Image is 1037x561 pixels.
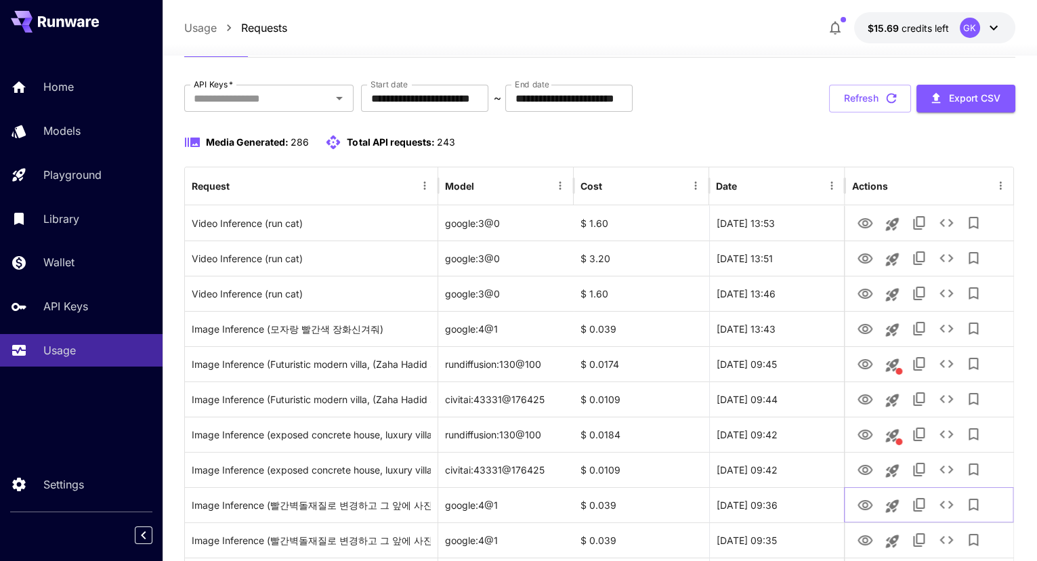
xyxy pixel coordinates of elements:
label: API Keys [194,79,233,90]
div: GK [960,18,980,38]
div: $15.69333 [868,21,949,35]
button: Launch in playground [879,211,906,238]
button: See details [933,350,960,377]
button: Copy TaskUUID [906,245,933,272]
div: rundiffusion:130@100 [438,417,574,452]
button: View [851,209,879,236]
button: Sort [738,176,757,195]
label: End date [515,79,549,90]
button: See details [933,421,960,448]
button: Launch in playground [879,281,906,308]
span: Media Generated: [206,136,289,148]
button: Add to library [960,491,987,518]
div: $ 3.20 [574,241,709,276]
div: $ 0.039 [574,522,709,558]
button: See details [933,315,960,342]
div: Click to copy prompt [192,453,431,487]
p: Usage [184,20,217,36]
button: Copy TaskUUID [906,280,933,307]
button: Launch in playground [879,528,906,555]
button: This request includes a reference image. Clicking this will load all other parameters, but for pr... [879,352,906,379]
button: Add to library [960,456,987,483]
button: Sort [604,176,622,195]
div: $ 0.0174 [574,346,709,381]
div: 채팅 위젯 [969,496,1037,561]
div: 25 Sep, 2025 13:51 [709,241,845,276]
button: Menu [822,176,841,195]
button: See details [933,386,960,413]
button: Add to library [960,421,987,448]
p: Requests [241,20,287,36]
button: Copy TaskUUID [906,209,933,236]
button: Copy TaskUUID [906,315,933,342]
p: ~ [493,90,501,106]
div: Click to copy prompt [192,488,431,522]
button: See details [933,245,960,272]
div: google:3@0 [438,276,574,311]
div: Actions [851,180,887,192]
button: Add to library [960,315,987,342]
button: View [851,350,879,377]
div: google:4@1 [438,487,574,522]
div: google:4@1 [438,311,574,346]
button: Menu [686,176,705,195]
div: 25 Sep, 2025 13:46 [709,276,845,311]
div: rundiffusion:130@100 [438,346,574,381]
button: Add to library [960,526,987,554]
div: 25 Sep, 2025 09:36 [709,487,845,522]
div: $ 1.60 [574,276,709,311]
div: Click to copy prompt [192,241,431,276]
button: Launch in playground [879,387,906,414]
div: Click to copy prompt [192,206,431,241]
button: This request includes a reference image. Clicking this will load all other parameters, but for pr... [879,422,906,449]
span: 286 [291,136,309,148]
div: Click to copy prompt [192,312,431,346]
div: $ 0.039 [574,487,709,522]
p: Settings [43,476,84,493]
button: Refresh [829,85,911,112]
span: credits left [902,22,949,34]
p: API Keys [43,298,88,314]
button: Add to library [960,280,987,307]
p: Models [43,123,81,139]
button: Sort [231,176,250,195]
button: Launch in playground [879,246,906,273]
div: $ 0.0109 [574,452,709,487]
p: Home [43,79,74,95]
div: Model [445,180,474,192]
button: See details [933,456,960,483]
span: Total API requests: [347,136,434,148]
p: Library [43,211,79,227]
div: Click to copy prompt [192,523,431,558]
div: google:3@0 [438,205,574,241]
iframe: Chat Widget [969,496,1037,561]
span: $15.69 [868,22,902,34]
div: 25 Sep, 2025 13:53 [709,205,845,241]
button: Launch in playground [879,493,906,520]
button: Add to library [960,350,987,377]
button: Export CSV [916,85,1015,112]
button: Launch in playground [879,457,906,484]
button: Menu [551,176,570,195]
button: Open [330,89,349,108]
p: Usage [43,342,76,358]
div: Click to copy prompt [192,417,431,452]
button: Copy TaskUUID [906,456,933,483]
div: 25 Sep, 2025 13:43 [709,311,845,346]
div: civitai:43331@176425 [438,452,574,487]
nav: breadcrumb [184,20,287,36]
div: 25 Sep, 2025 09:35 [709,522,845,558]
div: $ 0.0184 [574,417,709,452]
button: Add to library [960,245,987,272]
button: View [851,526,879,554]
div: $ 0.039 [574,311,709,346]
button: See details [933,491,960,518]
label: Start date [371,79,408,90]
div: google:4@1 [438,522,574,558]
div: civitai:43331@176425 [438,381,574,417]
button: Launch in playground [879,316,906,344]
button: Copy TaskUUID [906,526,933,554]
button: View [851,455,879,483]
button: $15.69333GK [854,12,1015,43]
button: View [851,385,879,413]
